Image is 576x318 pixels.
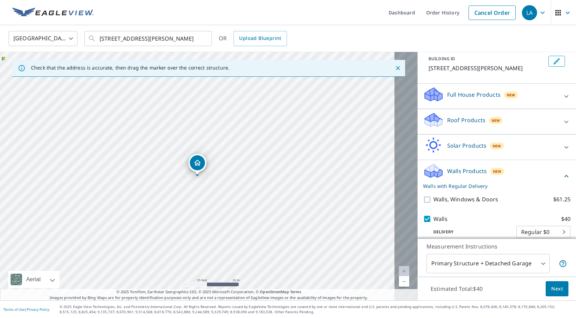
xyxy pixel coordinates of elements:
div: Dropped pin, building 1, Residential property, 311 Winthrop St Hallowell, ME 04347 [188,154,206,175]
div: OR [219,31,287,46]
p: $40 [561,215,570,223]
p: Estimated Total: $40 [425,281,488,296]
span: Next [551,285,563,293]
p: Solar Products [447,141,486,150]
div: Aerial [24,271,43,288]
p: Walls with Regular Delivery [423,182,562,190]
div: Regular $0 [516,222,570,242]
p: $61.25 [553,195,570,204]
span: © 2025 TomTom, Earthstar Geographics SIO, © 2025 Microsoft Corporation, © [116,289,301,295]
span: New [493,143,501,149]
a: Current Level 20, Zoom In Disabled [399,266,409,276]
a: Cancel Order [469,6,516,20]
a: Current Level 20, Zoom Out [399,276,409,287]
div: Primary Structure + Detached Garage [426,254,550,273]
span: Your report will include the primary structure and a detached garage if one exists. [559,259,567,268]
div: [GEOGRAPHIC_DATA] [9,29,78,48]
p: © 2025 Eagle View Technologies, Inc. and Pictometry International Corp. All Rights Reserved. Repo... [60,304,573,315]
p: [STREET_ADDRESS][PERSON_NAME] [429,64,546,72]
div: LA [522,5,537,20]
p: Delivery [423,229,516,235]
img: EV Logo [12,8,94,18]
p: Roof Products [447,116,485,124]
p: Walls Products [447,167,487,175]
p: Full House Products [447,91,501,99]
button: Next [546,281,568,297]
a: Privacy Policy [27,307,49,312]
input: Search by address or latitude-longitude [100,29,198,48]
div: Aerial [8,271,60,288]
p: Walls [433,215,448,223]
div: Full House ProductsNew [423,86,570,106]
div: Walls ProductsNewWalls with Regular Delivery [423,163,570,190]
span: New [507,92,515,98]
p: BUILDING ID [429,56,455,62]
a: Terms [290,289,301,294]
button: Close [393,64,402,73]
span: New [492,118,500,123]
a: OpenStreetMap [260,289,289,294]
div: Roof ProductsNew [423,112,570,131]
p: Check that the address is accurate, then drag the marker over the correct structure. [31,65,229,71]
a: Terms of Use [3,307,25,312]
span: Upload Blueprint [239,34,281,43]
span: New [493,169,502,174]
div: Solar ProductsNew [423,137,570,157]
p: Walls, Windows & Doors [433,195,498,204]
p: Measurement Instructions [426,242,567,251]
button: Edit building 1 [548,56,565,67]
p: | [3,307,49,311]
a: Upload Blueprint [234,31,287,46]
